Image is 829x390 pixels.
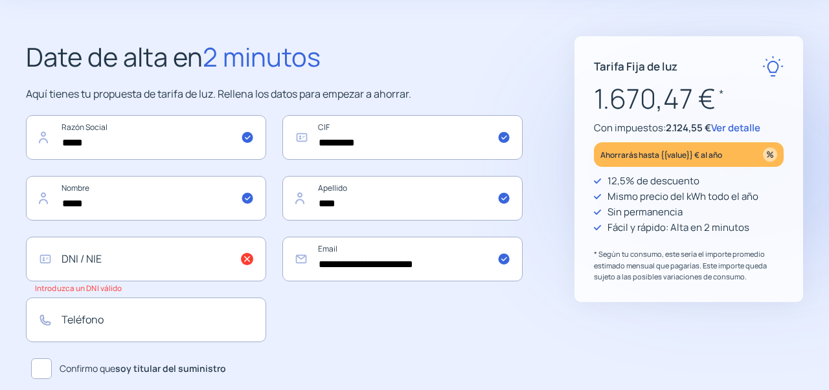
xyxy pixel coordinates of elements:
[600,147,722,162] p: Ahorrarás hasta {{value}} € al año
[26,86,523,103] p: Aquí tienes tu propuesta de tarifa de luz. Rellena los datos para empezar a ahorrar.
[203,39,321,74] span: 2 minutos
[35,283,122,293] small: Introduzca un DNI válido
[711,121,760,135] span: Ver detalle
[594,120,784,136] p: Con impuestos:
[762,56,784,77] img: rate-E.svg
[26,36,523,78] h2: Date de alta en
[763,147,777,162] img: percentage_icon.svg
[594,248,784,283] p: * Según tu consumo, este sería el importe promedio estimado mensual que pagarías. Este importe qu...
[608,189,758,204] p: Mismo precio del kWh todo el año
[60,362,226,376] span: Confirmo que
[666,121,711,135] span: 2.124,55 €
[608,173,699,189] p: 12,5% de descuento
[594,77,784,120] p: 1.670,47 €
[608,204,683,220] p: Sin permanencia
[608,220,749,235] p: Fácil y rápido: Alta en 2 minutos
[115,362,226,374] b: soy titular del suministro
[594,58,677,75] p: Tarifa Fija de luz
